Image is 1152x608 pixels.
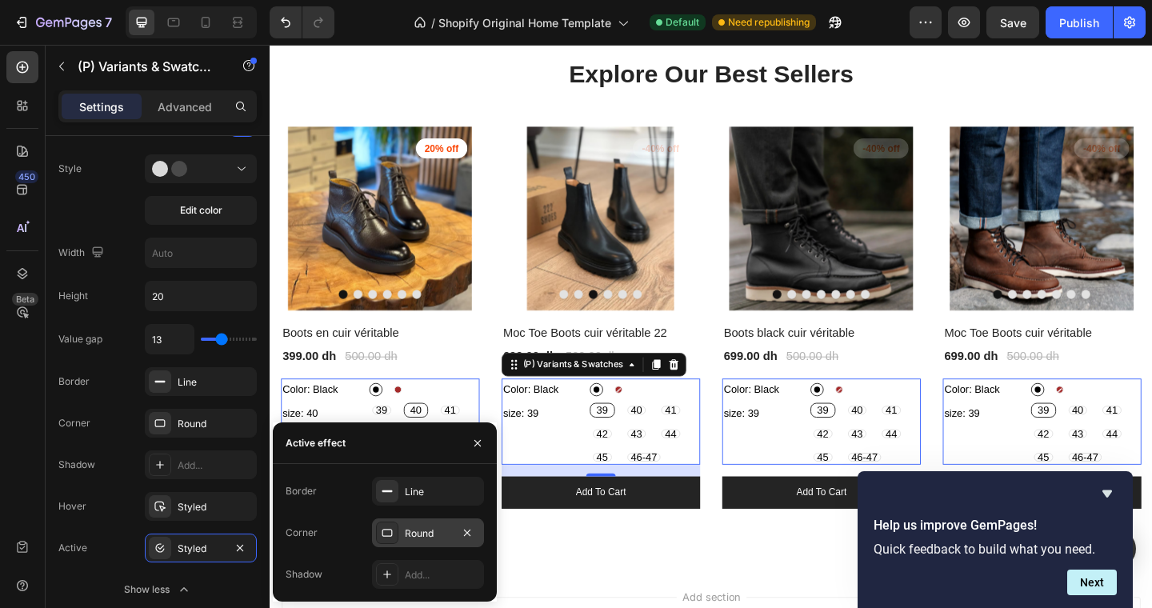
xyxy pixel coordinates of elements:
[123,267,133,277] button: Dot
[252,390,348,413] legend: size: 39
[352,439,371,459] span: 45
[1046,6,1113,38] button: Publish
[145,196,257,225] button: Edit color
[906,388,926,408] span: 41
[395,267,405,277] button: Dot
[80,328,140,350] div: 500.00 dh
[592,414,611,434] span: 42
[732,390,828,413] legend: size: 39
[492,363,588,386] legend: Color: Black
[492,470,708,505] button: Add to cart
[492,90,708,290] a: Boots black cuir véritable
[906,414,926,434] span: 44
[630,414,649,434] span: 43
[112,414,131,434] span: 42
[595,267,605,277] button: Dot
[252,302,468,325] a: Moc Toe Boots cuir véritable 22
[12,363,108,386] legend: Color: Black
[155,267,165,277] button: Dot
[666,414,686,434] span: 44
[12,328,74,350] div: 399.00 dh
[666,388,686,408] span: 41
[611,267,621,277] button: Dot
[252,328,314,350] div: 699.00 dh
[58,458,95,472] div: Shadow
[395,102,455,125] pre: -40% off
[112,439,131,459] span: 45
[390,388,409,408] span: 40
[6,6,119,38] button: 7
[579,267,589,277] button: Dot
[14,15,946,50] p: Explore Our Best Sellers
[58,416,90,430] div: Corner
[1000,16,1026,30] span: Save
[867,267,877,277] button: Dot
[635,102,695,125] pre: -40% off
[347,267,357,277] button: Dot
[15,170,38,183] div: 450
[12,470,228,505] button: Add to cart
[379,267,389,277] button: Dot
[331,267,341,277] button: Dot
[91,267,101,277] button: Dot
[874,484,1117,595] div: Help us improve GemPages!
[405,526,451,541] div: Round
[666,15,699,30] span: Default
[592,439,611,459] span: 45
[732,90,948,290] a: Moc Toe Boots cuir véritable
[146,282,256,310] input: Auto
[630,388,649,408] span: 40
[186,414,206,434] span: 44
[178,417,253,431] div: Round
[272,341,387,355] div: (P) Variants & Swatches
[832,439,851,459] span: 45
[159,102,215,125] pre: 20% off
[405,485,480,499] div: Line
[492,302,708,325] a: Boots black cuir véritable
[732,363,828,386] legend: Color: Black
[146,325,194,354] input: Auto
[874,516,1117,535] h2: Help us improve GemPages!
[58,575,257,604] button: Show less
[732,470,948,505] button: Add to cart
[139,267,149,277] button: Dot
[883,267,893,277] button: Dot
[124,582,192,598] div: Show less
[105,13,112,32] p: 7
[732,302,948,325] a: Moc Toe Boots cuir véritable
[146,238,256,267] input: Auto
[150,439,185,459] span: 46-47
[75,267,85,277] button: Dot
[58,374,90,389] div: Border
[390,414,409,434] span: 43
[178,375,253,390] div: Line
[286,436,346,450] div: Active effect
[1098,484,1117,503] button: Hide survey
[800,328,860,350] div: 500.00 dh
[870,388,889,408] span: 40
[835,267,845,277] button: Dot
[252,470,468,505] button: Add to cart
[12,302,228,325] a: Boots en cuir véritable
[986,6,1039,38] button: Save
[426,388,446,408] span: 41
[431,14,435,31] span: /
[819,267,829,277] button: Dot
[1059,14,1099,31] div: Publish
[438,14,611,31] span: Shopify Original Home Template
[563,267,573,277] button: Dot
[286,567,322,582] div: Shadow
[58,289,88,303] div: Height
[870,414,889,434] span: 43
[832,388,851,408] span: 39
[728,15,810,30] span: Need republishing
[333,479,387,495] div: Add to cart
[150,414,169,434] span: 43
[426,414,446,434] span: 44
[320,328,380,350] div: 500.00 dh
[270,45,1152,608] iframe: Design area
[874,542,1117,557] p: Quick feedback to build what you need.
[363,267,373,277] button: Dot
